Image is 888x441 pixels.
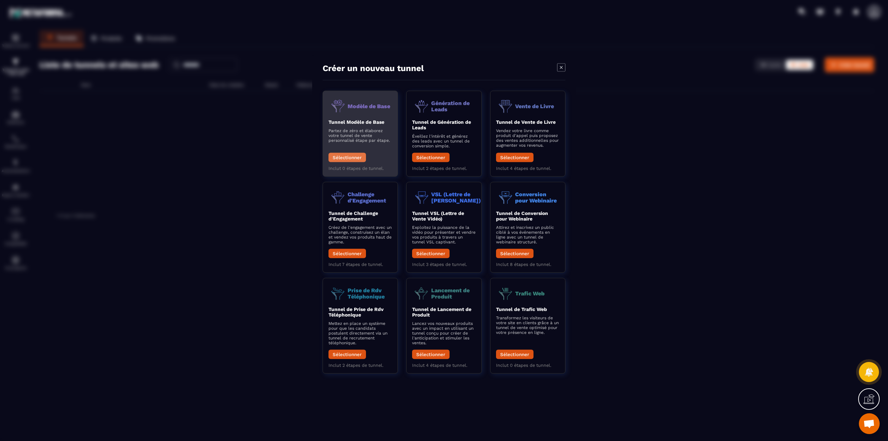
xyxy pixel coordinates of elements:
[412,166,476,171] p: Inclut 2 étapes de tunnel.
[412,321,476,345] p: Lancez vos nouveaux produits avec un impact en utilisant un tunnel conçu pour créer de l'anticipa...
[328,306,384,318] b: Tunnel de Prise de Rdv Téléphonique
[323,63,424,73] h4: Créer un nouveau tunnel
[412,210,464,222] b: Tunnel VSL (Lettre de Vente Vidéo)
[412,188,431,207] img: funnel-objective-icon
[328,225,392,244] p: Créez de l'engagement avec un challenge, construisez un élan et vendez vos produits haut de gamme.
[412,97,431,116] img: funnel-objective-icon
[328,363,392,368] p: Inclut 2 étapes de tunnel.
[348,191,392,203] p: Challenge d'Engagement
[431,287,476,299] p: Lancement de Produit
[515,191,560,203] p: Conversion pour Webinaire
[515,290,545,296] p: Trafic Web
[412,363,476,368] p: Inclut 4 étapes de tunnel.
[496,249,533,258] button: Sélectionner
[496,210,548,222] b: Tunnel de Conversion pour Webinaire
[328,119,384,125] b: Tunnel Modèle de Base
[328,153,366,162] button: Sélectionner
[328,188,348,207] img: funnel-objective-icon
[496,350,533,359] button: Sélectionner
[515,103,554,109] p: Vente de Livre
[496,128,560,148] p: Vendez votre livre comme produit d'appel puis proposez des ventes additionnelles pour augmenter v...
[328,321,392,345] p: Mettez en place un système pour que les candidats postulent directement via un tunnel de recrutem...
[412,153,450,162] button: Sélectionner
[431,191,481,203] p: VSL (Lettre de [PERSON_NAME])
[412,284,431,303] img: funnel-objective-icon
[348,103,390,109] p: Modèle de Base
[496,153,533,162] button: Sélectionner
[328,210,378,222] b: Tunnel de Challenge d'Engagement
[348,287,392,299] p: Prise de Rdv Téléphonique
[412,134,476,148] p: Éveillez l'intérêt et générez des leads avec un tunnel de conversion simple.
[328,284,348,303] img: funnel-objective-icon
[328,350,366,359] button: Sélectionner
[496,225,560,244] p: Attirez et inscrivez un public ciblé à vos événements en ligne avec un tunnel de webinaire struct...
[496,315,560,335] p: Transformez les visiteurs de votre site en clients grâce à un tunnel de vente optimisé pour votre...
[496,188,515,207] img: funnel-objective-icon
[496,119,556,125] b: Tunnel de Vente de Livre
[412,262,476,267] p: Inclut 3 étapes de tunnel.
[328,97,348,116] img: funnel-objective-icon
[412,225,476,244] p: Exploitez la puissance de la vidéo pour présenter et vendre vos produits à travers un tunnel VSL ...
[328,262,392,267] p: Inclut 7 étapes de tunnel.
[328,166,392,171] p: Inclut 0 étapes de tunnel.
[412,249,450,258] button: Sélectionner
[859,413,880,434] a: Mở cuộc trò chuyện
[496,262,560,267] p: Inclut 8 étapes de tunnel.
[496,363,560,368] p: Inclut 0 étapes de tunnel.
[496,284,515,303] img: funnel-objective-icon
[328,128,392,143] p: Partez de zéro et élaborez votre tunnel de vente personnalisé étape par étape.
[496,166,560,171] p: Inclut 4 étapes de tunnel.
[412,306,471,318] b: Tunnel de Lancement de Produit
[412,119,471,130] b: Tunnel de Génération de Leads
[496,97,515,116] img: funnel-objective-icon
[496,306,547,312] b: Tunnel de Trafic Web
[431,100,476,112] p: Génération de Leads
[328,249,366,258] button: Sélectionner
[412,350,450,359] button: Sélectionner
